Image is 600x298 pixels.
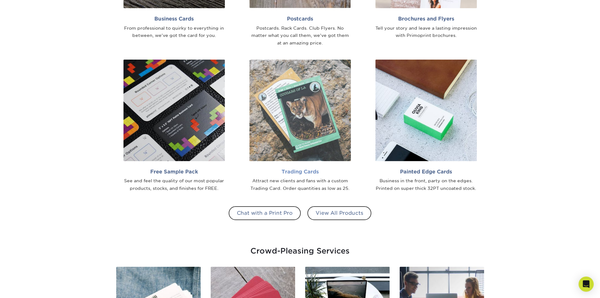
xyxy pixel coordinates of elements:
h2: Business Cards [123,16,225,22]
div: From professional to quirky to everything in between, we've got the card for you. [123,25,225,40]
div: Attract new clients and fans with a custom Trading Card. Order quantities as low as 25. [249,177,351,192]
div: Open Intercom Messenger [579,277,594,292]
a: Painted Edge Cards Business in the front, party on the edges. Printed on super thick 32PT uncoate... [368,60,484,192]
div: Business in the front, party on the edges. Printed on super thick 32PT uncoated stock. [375,177,477,192]
a: View All Products [307,206,371,220]
h2: Brochures and Flyers [375,16,477,22]
img: Sample Pack [123,60,225,161]
a: Trading Cards Attract new clients and fans with a custom Trading Card. Order quantities as low as... [242,60,358,192]
a: Chat with a Print Pro [229,206,301,220]
h2: Trading Cards [249,169,351,175]
div: Tell your story and leave a lasting impression with Primoprint brochures. [375,25,477,40]
div: Crowd-Pleasing Services [116,240,484,257]
a: Free Sample Pack See and feel the quality of our most popular products, stocks, and finishes for ... [116,60,232,192]
div: See and feel the quality of our most popular products, stocks, and finishes for FREE. [123,177,225,192]
h2: Free Sample Pack [123,169,225,175]
img: Painted Edge Cards [375,60,477,161]
img: Trading Cards [249,60,351,161]
h2: Painted Edge Cards [375,169,477,175]
h2: Postcards [249,16,351,22]
div: Postcards. Rack Cards. Club Flyers. No matter what you call them, we've got them at an amazing pr... [249,25,351,47]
